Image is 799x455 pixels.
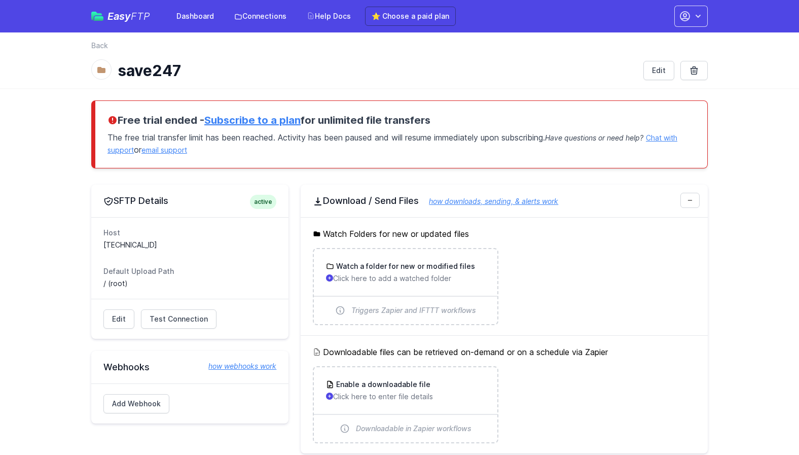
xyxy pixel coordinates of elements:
[103,266,276,276] dt: Default Upload Path
[351,305,476,316] span: Triggers Zapier and IFTTT workflows
[301,7,357,25] a: Help Docs
[107,11,150,21] span: Easy
[91,12,103,21] img: easyftp_logo.png
[103,309,134,329] a: Edit
[107,127,695,156] p: The free trial transfer limit has been reached. Activity has been paused and will resume immediat...
[170,7,220,25] a: Dashboard
[107,113,695,127] h3: Free trial ended - for unlimited file transfers
[103,394,169,413] a: Add Webhook
[150,314,208,324] span: Test Connection
[313,228,696,240] h5: Watch Folders for new or updated files
[545,133,643,142] span: Have questions or need help?
[103,228,276,238] dt: Host
[334,379,430,390] h3: Enable a downloadable file
[141,309,216,329] a: Test Connection
[314,249,497,324] a: Watch a folder for new or modified files Click here to add a watched folder Triggers Zapier and I...
[356,424,471,434] span: Downloadable in Zapier workflows
[131,10,150,22] span: FTP
[326,273,485,284] p: Click here to add a watched folder
[91,11,150,21] a: EasyFTP
[103,195,276,207] h2: SFTP Details
[250,195,276,209] span: active
[103,240,276,250] dd: [TECHNICAL_ID]
[204,114,301,126] a: Subscribe to a plan
[103,361,276,373] h2: Webhooks
[419,197,558,205] a: how downloads, sending, & alerts work
[198,361,276,371] a: how webhooks work
[118,61,635,80] h1: save247
[91,41,708,57] nav: Breadcrumb
[103,278,276,289] dd: / (root)
[141,146,187,154] a: email support
[326,392,485,402] p: Click here to enter file details
[313,195,696,207] h2: Download / Send Files
[314,367,497,442] a: Enable a downloadable file Click here to enter file details Downloadable in Zapier workflows
[365,7,456,26] a: ⭐ Choose a paid plan
[91,41,108,51] a: Back
[228,7,293,25] a: Connections
[313,346,696,358] h5: Downloadable files can be retrieved on-demand or on a schedule via Zapier
[643,61,674,80] a: Edit
[334,261,475,271] h3: Watch a folder for new or modified files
